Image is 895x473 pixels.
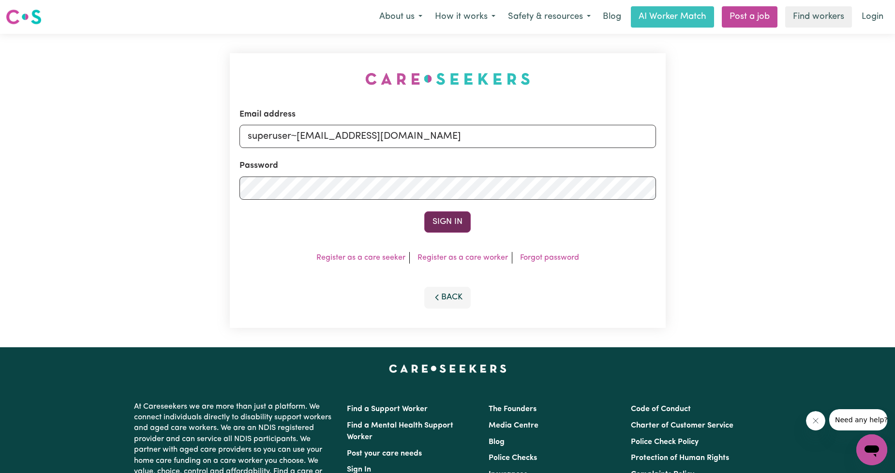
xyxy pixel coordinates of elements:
[631,454,729,462] a: Protection of Human Rights
[489,405,537,413] a: The Founders
[347,405,428,413] a: Find a Support Worker
[597,6,627,28] a: Blog
[631,6,714,28] a: AI Worker Match
[429,7,502,27] button: How it works
[631,405,691,413] a: Code of Conduct
[520,254,579,262] a: Forgot password
[389,365,507,372] a: Careseekers home page
[239,108,296,121] label: Email address
[489,438,505,446] a: Blog
[424,211,471,233] button: Sign In
[239,160,278,172] label: Password
[6,7,59,15] span: Need any help?
[347,422,453,441] a: Find a Mental Health Support Worker
[489,422,538,429] a: Media Centre
[806,411,825,430] iframe: Close message
[502,7,597,27] button: Safety & resources
[856,434,887,465] iframe: Button to launch messaging window
[829,409,887,430] iframe: Message from company
[489,454,537,462] a: Police Checks
[418,254,508,262] a: Register as a care worker
[722,6,777,28] a: Post a job
[424,287,471,308] button: Back
[785,6,852,28] a: Find workers
[316,254,405,262] a: Register as a care seeker
[6,6,42,28] a: Careseekers logo
[631,422,733,429] a: Charter of Customer Service
[239,125,656,148] input: Email address
[6,8,42,26] img: Careseekers logo
[631,438,699,446] a: Police Check Policy
[856,6,889,28] a: Login
[373,7,429,27] button: About us
[347,450,422,458] a: Post your care needs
